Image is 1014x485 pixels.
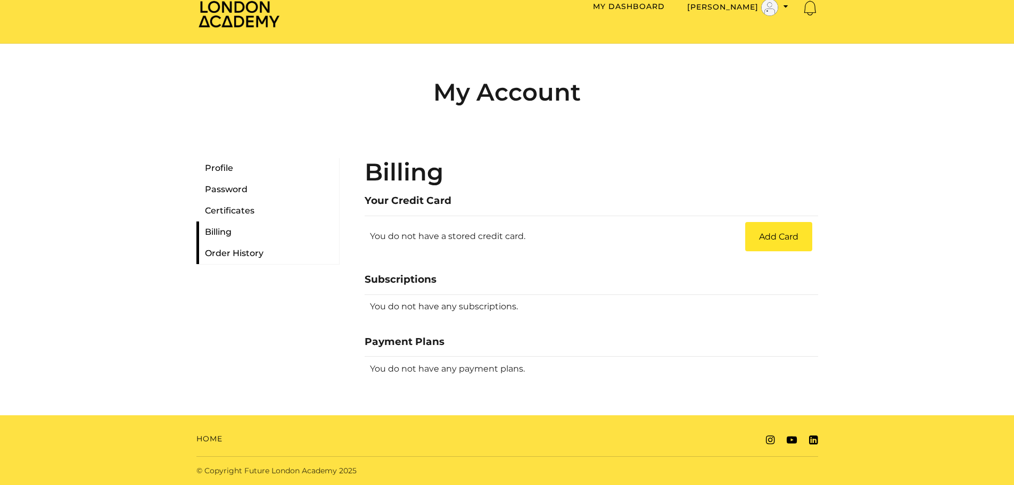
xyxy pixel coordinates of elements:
[196,221,339,243] a: Billing
[365,195,818,207] h3: Your Credit Card
[188,465,507,476] div: © Copyright Future London Academy 2025
[196,158,339,179] a: Profile
[365,294,818,319] td: You do not have any subscriptions.
[196,243,339,264] a: Order History
[593,2,665,11] a: My Dashboard
[365,357,818,381] td: You do not have any payment plans.
[365,216,667,257] td: You do not have a stored credit card.
[365,336,818,348] h3: Payment Plans
[365,274,818,285] h3: Subscriptions
[196,78,818,106] h2: My Account
[365,158,818,186] h2: Billing
[745,222,812,251] a: Add Card
[188,158,348,398] nav: My Account
[196,200,339,221] a: Certificates
[196,433,222,445] a: Home
[196,179,339,200] a: Password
